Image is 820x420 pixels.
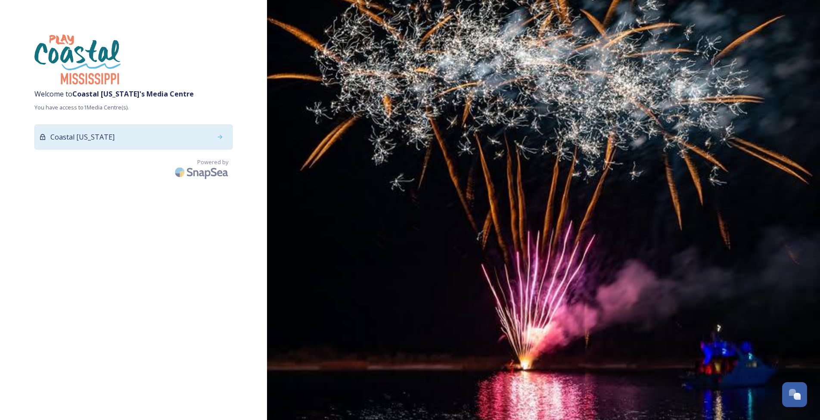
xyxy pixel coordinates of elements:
span: Welcome to [34,89,233,99]
img: SnapSea Logo [172,162,233,182]
span: Powered by [197,158,228,166]
span: You have access to 1 Media Centre(s). [34,103,233,112]
strong: Coastal [US_STATE] 's Media Centre [72,89,194,99]
a: Coastal [US_STATE] [34,124,233,154]
span: Coastal [US_STATE] [50,132,115,142]
img: download%20%281%29.png [34,34,121,84]
button: Open Chat [782,382,807,407]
